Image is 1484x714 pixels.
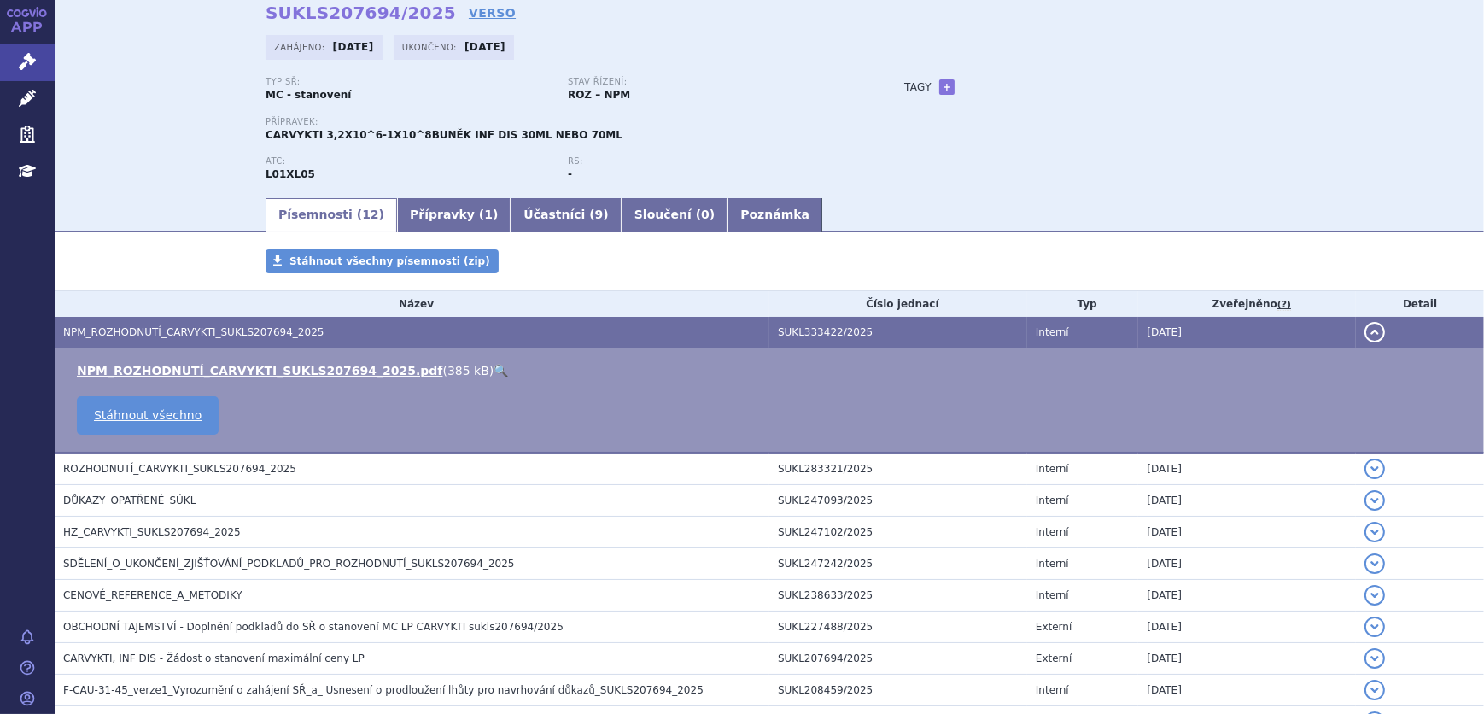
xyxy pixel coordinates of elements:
[1364,617,1385,637] button: detail
[1036,621,1072,633] span: Externí
[333,41,374,53] strong: [DATE]
[769,291,1027,317] th: Číslo jednací
[769,612,1027,643] td: SUKL227488/2025
[1364,490,1385,511] button: detail
[769,485,1027,517] td: SUKL247093/2025
[1036,684,1069,696] span: Interní
[568,168,572,180] strong: -
[266,117,870,127] p: Přípravek:
[1138,612,1356,643] td: [DATE]
[1364,648,1385,669] button: detail
[1027,291,1138,317] th: Typ
[266,129,622,141] span: CARVYKTI 3,2X10^6-1X10^8BUNĚK INF DIS 30ML NEBO 70ML
[397,198,511,232] a: Přípravky (1)
[484,208,493,221] span: 1
[1138,517,1356,548] td: [DATE]
[1138,675,1356,706] td: [DATE]
[568,89,630,101] strong: ROZ – NPM
[266,89,351,101] strong: MC - stanovení
[595,208,604,221] span: 9
[63,463,296,475] span: ROZHODNUTÍ_CARVYKTI_SUKLS207694_2025
[769,317,1027,348] td: SUKL333422/2025
[266,156,551,167] p: ATC:
[63,558,514,570] span: SDĚLENÍ_O_UKONČENÍ_ZJIŠŤOVÁNÍ_PODKLADŮ_PRO_ROZHODNUTÍ_SUKLS207694_2025
[1036,463,1069,475] span: Interní
[769,548,1027,580] td: SUKL247242/2025
[402,40,460,54] span: Ukončeno:
[1138,485,1356,517] td: [DATE]
[1138,291,1356,317] th: Zveřejněno
[769,453,1027,485] td: SUKL283321/2025
[464,41,505,53] strong: [DATE]
[447,364,489,377] span: 385 kB
[1036,653,1072,664] span: Externí
[266,249,499,273] a: Stáhnout všechny písemnosti (zip)
[1277,299,1291,311] abbr: (?)
[1036,589,1069,601] span: Interní
[1138,580,1356,612] td: [DATE]
[1036,558,1069,570] span: Interní
[1036,495,1069,506] span: Interní
[274,40,328,54] span: Zahájeno:
[266,77,551,87] p: Typ SŘ:
[727,198,822,232] a: Poznámka
[1364,585,1385,606] button: detail
[1138,453,1356,485] td: [DATE]
[1364,459,1385,479] button: detail
[77,362,1467,379] li: ( )
[1138,317,1356,348] td: [DATE]
[769,675,1027,706] td: SUKL208459/2025
[568,156,853,167] p: RS:
[701,208,710,221] span: 0
[1356,291,1484,317] th: Detail
[266,3,456,23] strong: SUKLS207694/2025
[266,198,397,232] a: Písemnosti (12)
[904,77,932,97] h3: Tagy
[1364,680,1385,700] button: detail
[63,621,564,633] span: OBCHODNÍ TAJEMSTVÍ - Doplnění podkladů do SŘ o stanovení MC LP CARVYKTI sukls207694/2025
[63,495,196,506] span: DŮKAZY_OPATŘENÉ_SÚKL
[1036,326,1069,338] span: Interní
[1364,522,1385,542] button: detail
[77,396,219,435] a: Stáhnout všechno
[63,684,704,696] span: F-CAU-31-45_verze1_Vyrozumění o zahájení SŘ_a_ Usnesení o prodloužení lhůty pro navrhování důkazů...
[266,168,315,180] strong: CILTAKABTAGEN AUTOLEUCEL
[63,589,242,601] span: CENOVÉ_REFERENCE_A_METODIKY
[469,4,516,21] a: VERSO
[55,291,769,317] th: Název
[511,198,621,232] a: Účastníci (9)
[77,364,442,377] a: NPM_ROZHODNUTÍ_CARVYKTI_SUKLS207694_2025.pdf
[622,198,727,232] a: Sloučení (0)
[1364,322,1385,342] button: detail
[1036,526,1069,538] span: Interní
[494,364,508,377] a: 🔍
[769,517,1027,548] td: SUKL247102/2025
[568,77,853,87] p: Stav řízení:
[1364,553,1385,574] button: detail
[769,580,1027,612] td: SUKL238633/2025
[63,526,241,538] span: HZ_CARVYKTI_SUKLS207694_2025
[1138,643,1356,675] td: [DATE]
[362,208,378,221] span: 12
[939,79,955,95] a: +
[63,653,365,664] span: CARVYKTI, INF DIS - Žádost o stanovení maximální ceny LP
[769,643,1027,675] td: SUKL207694/2025
[1138,548,1356,580] td: [DATE]
[289,255,490,267] span: Stáhnout všechny písemnosti (zip)
[63,326,324,338] span: NPM_ROZHODNUTÍ_CARVYKTI_SUKLS207694_2025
